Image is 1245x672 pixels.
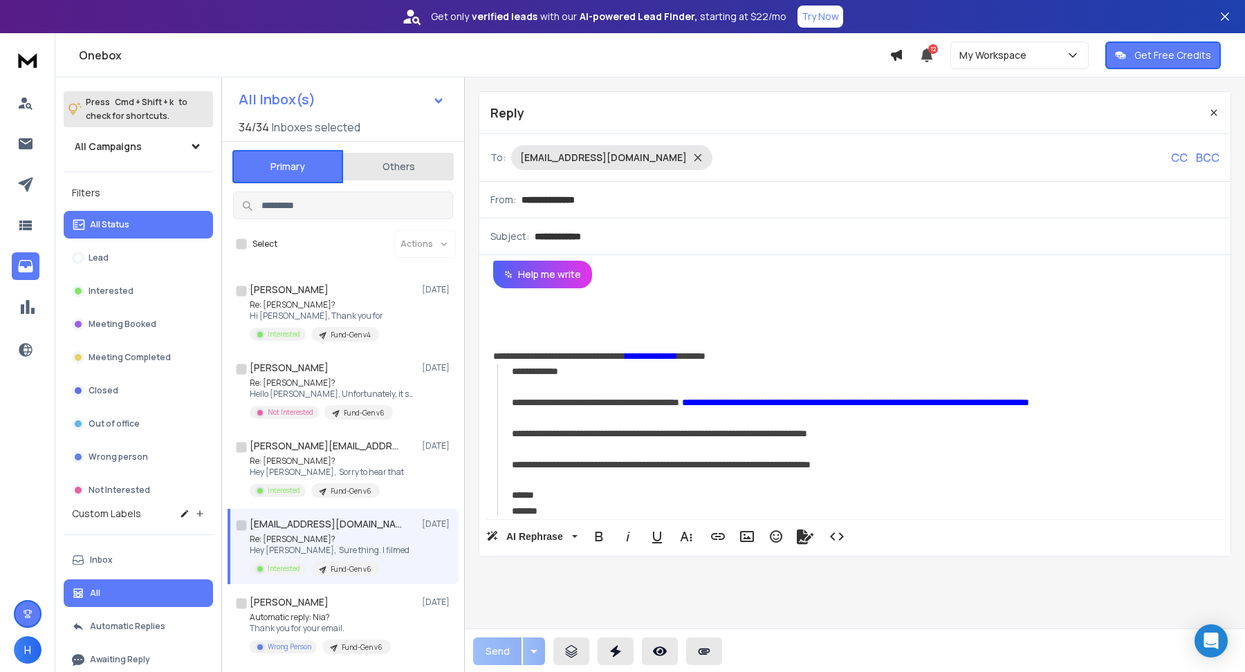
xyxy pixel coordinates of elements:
[239,93,315,106] h1: All Inbox(s)
[802,10,839,24] p: Try Now
[1195,624,1228,657] div: Open Intercom Messenger
[763,523,789,550] button: Emoticons
[490,193,516,207] p: From:
[1105,41,1221,69] button: Get Free Credits
[422,519,453,530] p: [DATE]
[232,150,343,183] button: Primary
[1134,48,1211,62] p: Get Free Credits
[79,47,889,64] h1: Onebox
[228,86,456,113] button: All Inbox(s)
[72,507,141,521] h3: Custom Labels
[797,6,843,28] button: Try Now
[89,352,171,363] p: Meeting Completed
[250,456,404,467] p: Re: [PERSON_NAME]?
[580,10,697,24] strong: AI-powered Lead Finder,
[959,48,1032,62] p: My Workspace
[342,642,382,653] p: Fund-Gen v6
[64,579,213,607] button: All
[64,183,213,203] h3: Filters
[64,133,213,160] button: All Campaigns
[89,286,133,297] p: Interested
[422,597,453,608] p: [DATE]
[250,361,329,375] h1: [PERSON_NAME]
[268,642,311,652] p: Wrong Person
[586,523,612,550] button: Bold (⌘B)
[520,151,687,165] p: [EMAIL_ADDRESS][DOMAIN_NAME]
[250,595,329,609] h1: [PERSON_NAME]
[1171,149,1188,166] p: CC
[64,443,213,471] button: Wrong person
[14,47,41,73] img: logo
[14,636,41,664] button: H
[250,439,402,453] h1: [PERSON_NAME][EMAIL_ADDRESS][DOMAIN_NAME]
[734,523,760,550] button: Insert Image (⌘P)
[792,523,818,550] button: Signature
[250,517,402,531] h1: [EMAIL_ADDRESS][DOMAIN_NAME]
[422,362,453,373] p: [DATE]
[928,44,938,54] span: 12
[268,329,300,339] p: Interested
[64,277,213,305] button: Interested
[250,299,383,310] p: Re: [PERSON_NAME]?
[490,103,524,122] p: Reply
[75,140,142,153] h1: All Campaigns
[113,94,176,110] span: Cmd + Shift + k
[250,623,391,634] p: Thank you for your email.
[64,244,213,272] button: Lead
[250,283,329,297] h1: [PERSON_NAME]
[431,10,786,24] p: Get only with our starting at $22/mo
[89,252,109,263] p: Lead
[89,385,118,396] p: Closed
[86,95,187,123] p: Press to check for shortcuts.
[90,654,150,665] p: Awaiting Reply
[422,284,453,295] p: [DATE]
[64,310,213,338] button: Meeting Booked
[824,523,850,550] button: Code View
[64,613,213,640] button: Automatic Replies
[250,534,409,545] p: Re: [PERSON_NAME]?
[252,239,277,250] label: Select
[250,389,416,400] p: Hello [PERSON_NAME], Unfortunately, it seems
[250,545,409,556] p: Hey [PERSON_NAME], Sure thing. I filmed
[90,621,165,632] p: Automatic Replies
[89,451,148,463] p: Wrong person
[89,485,150,496] p: Not Interested
[64,476,213,504] button: Not Interested
[64,211,213,239] button: All Status
[268,485,300,496] p: Interested
[331,486,371,496] p: Fund-Gen v6
[239,119,269,136] span: 34 / 34
[64,410,213,438] button: Out of office
[331,564,371,575] p: Fund-Gen v6
[490,230,529,243] p: Subject:
[490,151,506,165] p: To:
[493,261,592,288] button: Help me write
[422,440,453,451] p: [DATE]
[90,588,100,599] p: All
[472,10,537,24] strong: verified leads
[268,563,300,574] p: Interested
[64,377,213,404] button: Closed
[89,319,156,330] p: Meeting Booked
[90,554,113,566] p: Inbox
[615,523,641,550] button: Italic (⌘I)
[250,612,391,623] p: Automatic reply: Nia?
[250,310,383,321] p: Hi [PERSON_NAME], Thank you for
[64,546,213,574] button: Inbox
[331,330,371,340] p: Fund-Gen v4
[64,344,213,371] button: Meeting Completed
[1196,149,1219,166] p: BCC
[250,467,404,478] p: Hey [PERSON_NAME], Sorry to hear that
[673,523,699,550] button: More Text
[268,407,313,418] p: Not Interested
[90,219,129,230] p: All Status
[272,119,360,136] h3: Inboxes selected
[705,523,731,550] button: Insert Link (⌘K)
[89,418,140,429] p: Out of office
[250,377,416,389] p: Re: [PERSON_NAME]?
[504,531,566,543] span: AI Rephrase
[343,151,454,182] button: Others
[344,408,385,418] p: Fund-Gen v6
